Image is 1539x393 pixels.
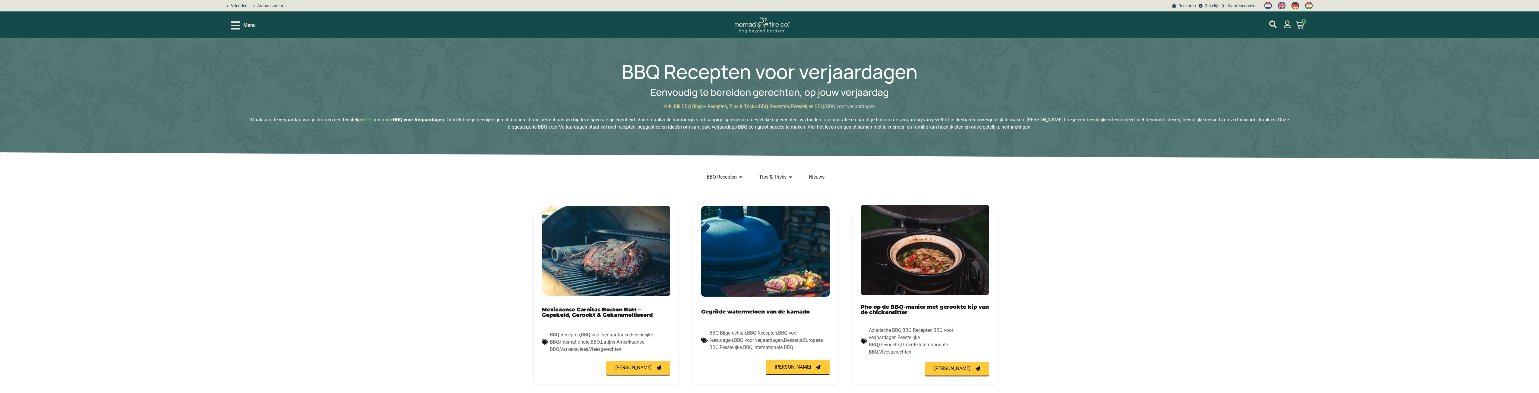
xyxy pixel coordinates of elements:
[925,362,989,376] a: [PERSON_NAME]
[775,365,811,370] span: [PERSON_NAME]
[879,342,900,348] a: Gevogelte
[784,337,802,343] a: Desserts
[1220,3,1255,9] a: grill bill klantenservice
[1278,2,1285,9] img: Engels
[709,330,823,350] span: , , , , , , ,
[735,17,790,33] img: Nomad Logo
[759,104,789,109] a: BBQ Recepten
[542,206,670,296] img: Mexicaanse carnitas BBQ recept Heydehoeve Boston Butt
[766,360,830,375] a: [PERSON_NAME]
[622,62,918,81] h1: BBQ Recepten voor verjaardagen
[364,117,374,123] a: BBQ
[606,361,670,376] a: [PERSON_NAME]
[256,3,285,9] span: Ambassadeurs
[1264,2,1272,9] img: Nederlands
[589,346,621,352] a: Vleesgerechten
[1288,0,1302,11] a: Switch to Duits
[747,330,777,336] a: BBQ Recepten
[1177,3,1196,9] span: Recepten
[809,173,825,181] a: Nieuws
[664,104,757,109] a: Grill Bill BBQ Blog – Recepten, Tips & Tricks
[709,337,823,350] a: Europese BBQ
[789,104,791,109] span: /
[1283,20,1291,28] a: mijn account
[1197,3,1219,9] a: grill bill zakeljk
[1269,20,1277,28] a: mijn account
[550,332,580,338] a: BBQ Recepten
[243,22,256,29] span: Menu
[701,308,810,315] a: Gegrilde watermeloen van de kamado
[824,104,826,109] span: /
[902,327,932,333] a: BBQ Recepten
[560,346,588,352] a: Varkensvlees
[615,365,651,370] span: [PERSON_NAME]
[1203,3,1219,9] span: Zakelijk
[753,345,793,350] a: Internationale BBQ
[759,173,787,181] a: Tips & Tricks
[1301,19,1306,24] span: 0
[1302,0,1316,11] a: Switch to Hongaars
[709,330,746,336] a: BBQ Bijgerechten
[476,171,1055,183] div: Menu toggle
[791,104,824,109] a: Feestelijke BBQ
[476,171,1055,183] nav: Menu
[542,306,653,318] a: Mexicaanse Carnitas Boston Butt – Gepekeld, Gerookt & Gekaramelliseerd
[709,330,798,343] a: BBQ voor feestdagen
[651,87,889,97] h2: Eenvoudig te bereiden gerechten, op jouw verjaardag
[720,345,752,350] a: Feestelijke BBQ
[560,339,600,345] a: Internationale BBQ
[707,173,737,181] a: BBQ Recepten
[861,205,989,295] img: pho vietnamees op de kamado-1
[701,206,830,297] img: gegrilde watermeloen op de kamado
[826,104,875,109] span: BBQ voor verjaardagen
[901,342,918,348] a: Groente
[248,116,1291,131] p: Maak van de verjaardag van je dromen een feestelijke met onze . Ontdek hoe je heerlijke gerechten...
[1226,3,1255,9] span: Klantenservice
[1305,2,1313,9] img: Hongaars
[249,3,285,9] a: grill bill ambassadors
[1288,17,1311,33] a: 0
[393,117,444,123] strong: BBQ voor Verjaardagen
[1275,0,1288,11] a: Switch to Engels
[231,20,256,31] div: Open/Close Menu
[223,3,248,9] a: grill bill vrienden
[229,3,248,9] span: Vrienden
[550,332,653,352] span: , , , , , ,
[757,104,759,109] span: /
[734,337,783,343] a: BBQ voor verjaardagen
[581,332,630,338] a: BBQ voor verjaardagen
[861,304,989,315] a: Pho op de BBQ-manier met gerookte kip van de chickensitter
[869,327,953,355] span: , , , , , , ,
[934,366,970,371] span: [PERSON_NAME]
[1291,2,1299,9] img: Duits
[1171,3,1196,9] a: BBQ recepten
[879,349,911,355] a: Vleesgerechten
[869,327,901,333] a: Aziatische BBQ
